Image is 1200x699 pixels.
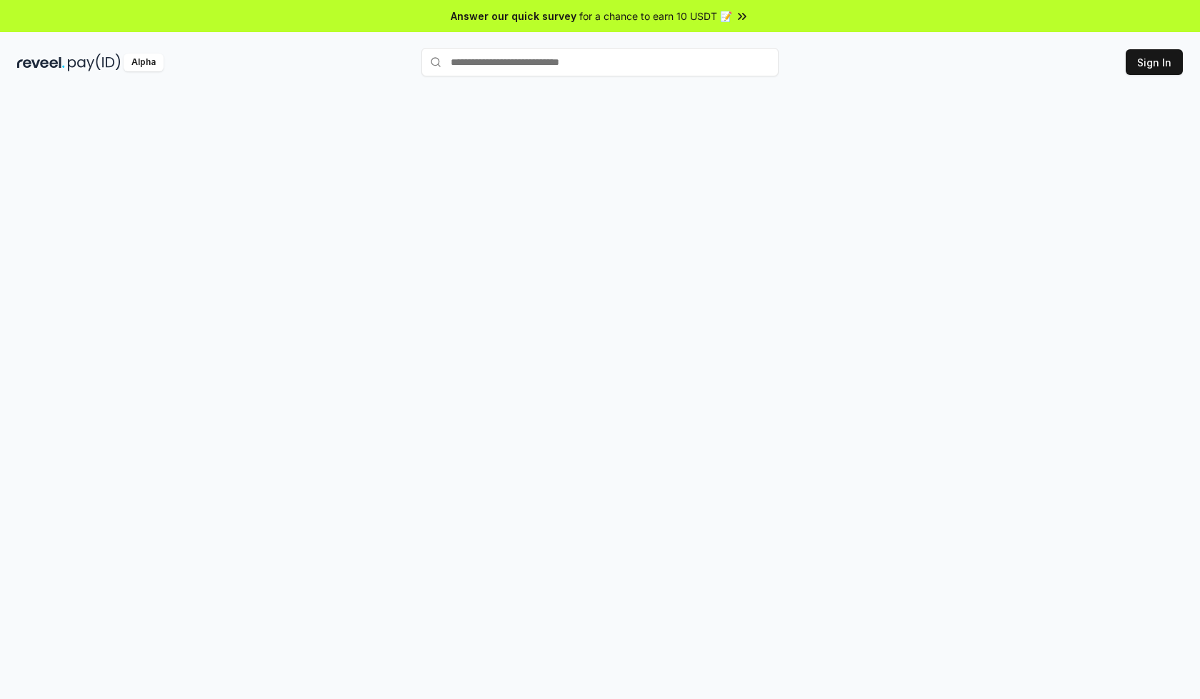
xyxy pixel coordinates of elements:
[1126,49,1183,75] button: Sign In
[17,54,65,71] img: reveel_dark
[124,54,164,71] div: Alpha
[451,9,576,24] span: Answer our quick survey
[579,9,732,24] span: for a chance to earn 10 USDT 📝
[68,54,121,71] img: pay_id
